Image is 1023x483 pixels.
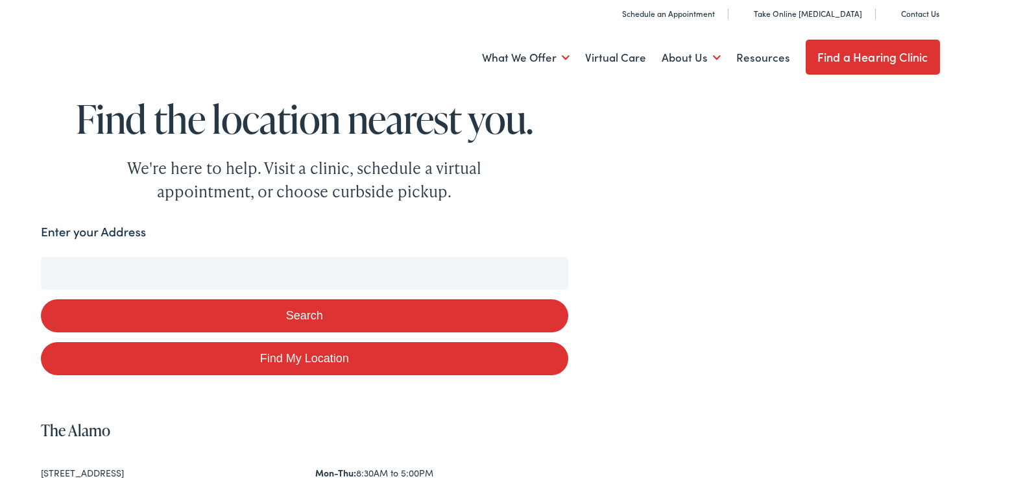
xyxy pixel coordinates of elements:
label: Enter your Address [41,223,146,241]
a: Take Online [MEDICAL_DATA] [740,8,862,19]
div: We're here to help. Visit a clinic, schedule a virtual appointment, or choose curbside pickup. [97,156,512,203]
a: Find My Location [41,342,568,375]
strong: Mon-Thu: [315,466,356,479]
a: The Alamo [41,419,110,441]
img: utility icon [608,7,617,20]
a: Resources [736,34,790,82]
a: About Us [662,34,721,82]
a: Schedule an Appointment [608,8,715,19]
a: What We Offer [482,34,570,82]
a: Contact Us [887,8,939,19]
button: Search [41,299,568,332]
h1: Find the location nearest you. [41,97,568,140]
img: utility icon [740,7,749,20]
input: Enter your address or zip code [41,257,568,290]
a: Find a Hearing Clinic [806,40,940,75]
div: [STREET_ADDRESS] [41,466,294,480]
img: utility icon [887,7,896,20]
a: Virtual Care [585,34,646,82]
